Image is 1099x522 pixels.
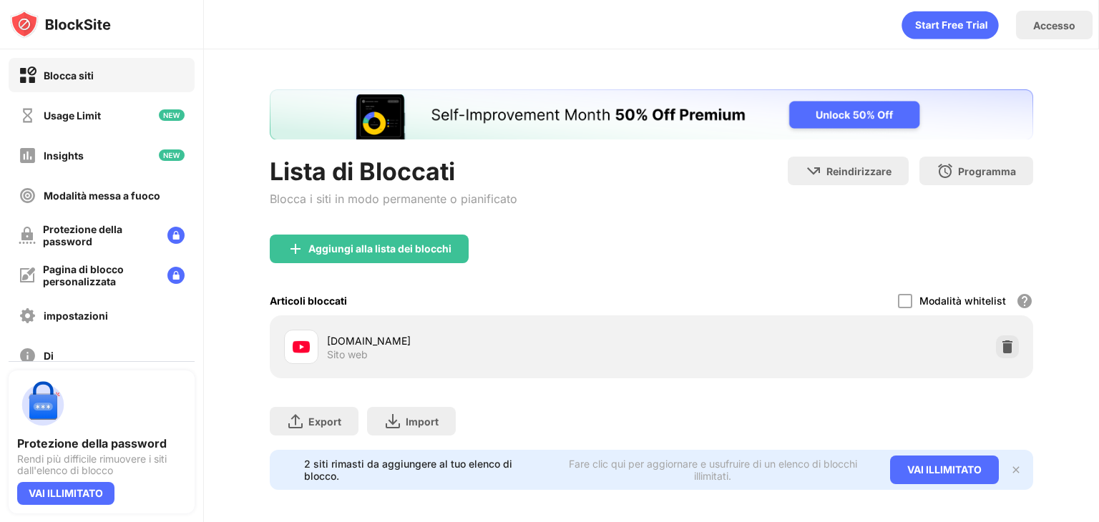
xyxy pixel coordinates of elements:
div: Protezione della password [43,223,156,247]
img: insights-off.svg [19,147,36,164]
img: block-on.svg [19,67,36,84]
div: Programma [958,165,1016,177]
div: animation [902,11,999,39]
img: x-button.svg [1010,464,1022,476]
div: Lista di Bloccati [270,157,517,186]
div: Import [406,415,439,428]
div: Protezione della password [17,436,186,450]
div: Fare clic qui per aggiornare e usufruire di un elenco di blocchi illimitati. [552,458,872,482]
img: new-icon.svg [159,109,185,121]
div: VAI ILLIMITATO [17,482,114,505]
img: favicons [293,338,310,355]
img: time-usage-off.svg [19,107,36,124]
img: push-password-protection.svg [17,379,69,430]
div: Blocca siti [44,69,94,82]
img: lock-menu.svg [167,227,185,244]
div: Reindirizzare [826,165,892,177]
div: impostazioni [44,310,108,322]
div: Pagina di blocco personalizzata [43,263,156,287]
img: lock-menu.svg [167,267,185,284]
div: Articoli bloccati [270,295,347,307]
div: Aggiungi alla lista dei blocchi [308,243,451,255]
div: Modalità whitelist [919,295,1006,307]
img: new-icon.svg [159,149,185,161]
div: [DOMAIN_NAME] [327,333,651,348]
img: password-protection-off.svg [19,227,36,244]
div: Insights [44,149,84,162]
div: 2 siti rimasti da aggiungere al tuo elenco di blocco. [304,458,544,482]
div: Rendi più difficile rimuovere i siti dall'elenco di blocco [17,453,186,476]
div: Modalità messa a fuoco [44,189,160,202]
img: settings-off.svg [19,307,36,325]
div: Export [308,415,341,428]
div: Blocca i siti in modo permanente o pianificato [270,192,517,206]
img: logo-blocksite.svg [10,10,111,39]
div: Accesso [1033,19,1075,31]
div: VAI ILLIMITATO [890,455,999,484]
div: Sito web [327,348,368,361]
img: focus-off.svg [19,187,36,205]
img: about-off.svg [19,347,36,365]
div: Usage Limit [44,109,101,122]
iframe: Banner [270,89,1033,139]
div: Di [44,350,54,362]
img: customize-block-page-off.svg [19,267,36,284]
